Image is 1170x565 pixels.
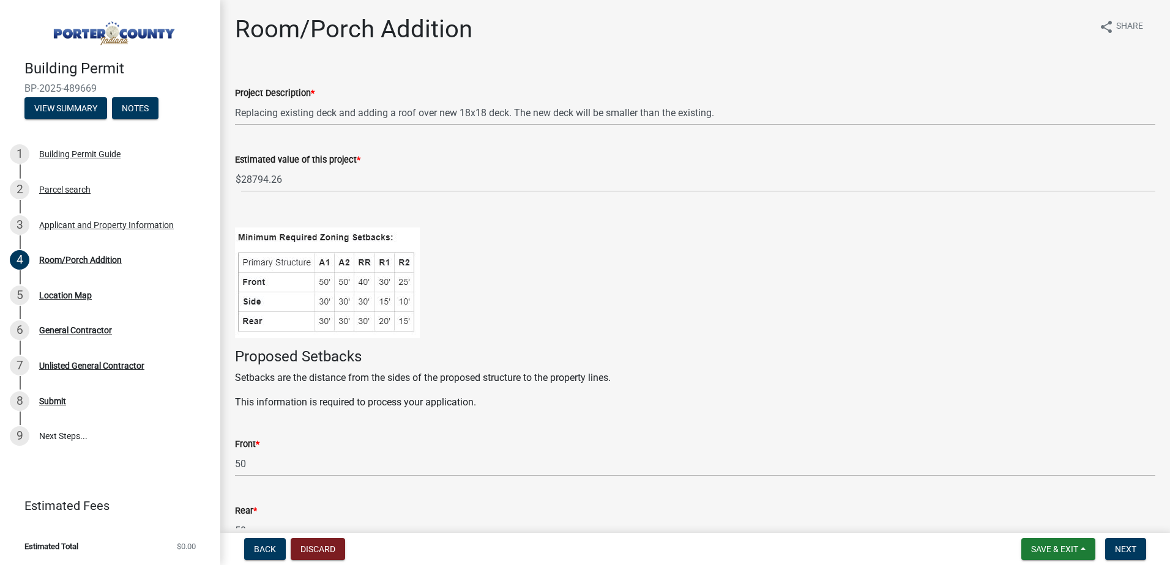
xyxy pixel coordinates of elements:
span: Next [1115,544,1136,554]
span: Estimated Total [24,542,78,550]
div: Building Permit Guide [39,150,121,158]
h1: Room/Porch Addition [235,15,472,44]
div: Parcel search [39,185,91,194]
img: Porter County, Indiana [24,13,201,47]
div: 1 [10,144,29,164]
span: Save & Exit [1031,544,1078,554]
label: Estimated value of this project [235,156,360,164]
div: 9 [10,426,29,446]
div: 3 [10,215,29,235]
button: Save & Exit [1021,538,1095,560]
div: Location Map [39,291,92,300]
button: Next [1105,538,1146,560]
div: Room/Porch Addition [39,256,122,264]
div: 6 [10,320,29,340]
h4: Building Permit [24,60,211,78]
label: Rear [235,507,257,515]
span: Share [1116,20,1143,34]
i: share [1099,20,1114,34]
span: $0.00 [177,542,196,550]
button: Notes [112,97,158,119]
div: 7 [10,356,29,375]
img: Primary_Structure_Minimum_Setbacks_99818943-36dd-46f4-a574-650eed02db30.JPG [235,227,420,338]
button: shareShare [1089,15,1153,39]
div: 4 [10,250,29,270]
label: Project Description [235,89,315,98]
p: This information is required to process your application. [235,395,1155,410]
button: Discard [291,538,345,560]
p: Setbacks are the distance from the sides of the proposed structure to the property lines. [235,371,1155,385]
div: 5 [10,286,29,305]
div: Applicant and Property Information [39,221,174,229]
button: Back [244,538,286,560]
a: Estimated Fees [10,493,201,518]
span: BP-2025-489669 [24,83,196,94]
div: Submit [39,397,66,405]
div: General Contractor [39,326,112,334]
div: Unlisted General Contractor [39,361,144,370]
div: 8 [10,391,29,411]
span: Back [254,544,276,554]
h4: Proposed Setbacks [235,348,1155,366]
wm-modal-confirm: Summary [24,104,107,114]
wm-modal-confirm: Notes [112,104,158,114]
div: 2 [10,180,29,199]
label: Front [235,440,259,449]
span: $ [235,167,242,192]
button: View Summary [24,97,107,119]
